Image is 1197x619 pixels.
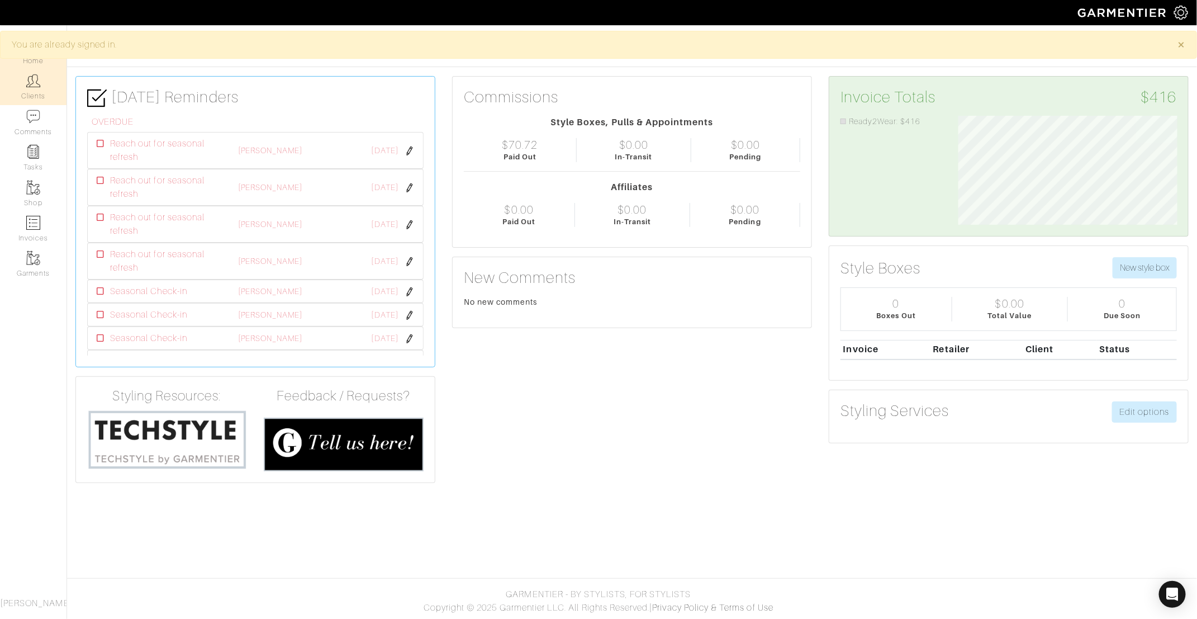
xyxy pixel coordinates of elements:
[1113,257,1177,278] button: New style box
[87,409,247,470] img: techstyle-93310999766a10050dc78ceb7f971a75838126fd19372ce40ba20cdf6a89b94b.png
[1112,401,1177,423] a: Edit options
[238,220,303,229] a: [PERSON_NAME]
[930,340,1023,360] th: Retailer
[238,146,303,155] a: [PERSON_NAME]
[87,388,247,404] h4: Styling Resources:
[110,211,219,238] span: Reach out for seasonal refresh
[505,203,534,216] div: $0.00
[729,152,761,162] div: Pending
[405,334,414,343] img: pen-cf24a1663064a2ec1b9c1bd2387e9de7a2fa800b781884d57f21acf72779bad2.png
[372,333,398,345] span: [DATE]
[893,297,900,310] div: 0
[110,332,187,345] span: Seasonal Check-in
[372,286,398,298] span: [DATE]
[1104,310,1141,321] div: Due Soon
[1119,297,1125,310] div: 0
[110,248,219,275] span: Reach out for seasonal refresh
[995,297,1024,310] div: $0.00
[987,310,1032,321] div: Total Value
[238,257,303,266] a: [PERSON_NAME]
[87,88,107,108] img: check-box-icon-36a4915ff3ba2bd8f6e4f29bc755bb66becd62c870f447fc0dd1365fcfddab58.png
[729,216,761,227] div: Pending
[619,138,648,152] div: $0.00
[26,145,40,159] img: reminder-icon-8004d30b9f0a5d33ae49ab947aed9ed385cf756f9e5892f1edd6e32f2345188e.png
[614,216,652,227] div: In-Transit
[238,183,303,192] a: [PERSON_NAME]
[502,216,535,227] div: Paid Out
[653,603,773,613] a: Privacy Policy & Terms of Use
[238,334,303,343] a: [PERSON_NAME]
[1072,3,1174,22] img: garmentier-logo-header-white-b43fb05a5012e4ada735d5af1a66efaba907eab6374d6393d1fbf88cb4ef424d.png
[110,285,187,298] span: Seasonal Check-in
[1174,6,1188,20] img: gear-icon-white-bd11855cb880d31180b6d7d6211b90ccbf57a29d726f0c71d8c61bd08dd39cc2.png
[405,311,414,320] img: pen-cf24a1663064a2ec1b9c1bd2387e9de7a2fa800b781884d57f21acf72779bad2.png
[840,88,1177,107] h3: Invoice Totals
[503,152,536,162] div: Paid Out
[464,181,800,194] div: Affiliates
[87,88,424,108] h3: [DATE] Reminders
[110,174,219,201] span: Reach out for seasonal refresh
[26,110,40,124] img: comment-icon-a0a6a9ef722e966f86d9cbdc48e553b5cf19dbc54f86b18d962a5391bc8f6eb6.png
[372,182,398,194] span: [DATE]
[464,268,800,287] h3: New Comments
[1097,340,1177,360] th: Status
[92,117,424,127] h6: OVERDUE
[424,603,650,613] span: Copyright © 2025 Garmentier LLC. All Rights Reserved.
[110,308,187,322] span: Seasonal Check-in
[615,152,653,162] div: In-Transit
[110,355,187,368] span: Seasonal Check-in
[1141,88,1177,107] span: $416
[372,256,398,268] span: [DATE]
[405,287,414,296] img: pen-cf24a1663064a2ec1b9c1bd2387e9de7a2fa800b781884d57f21acf72779bad2.png
[26,216,40,230] img: orders-icon-0abe47150d42831381b5fb84f609e132dff9fe21cb692f30cb5eec754e2cba89.png
[110,137,219,164] span: Reach out for seasonal refresh
[26,181,40,195] img: garments-icon-b7da505a4dc4fd61783c78ac3ca0ef83fa9d6f193b1c9dc38574b1d14d53ca28.png
[12,38,1161,51] div: You are already signed in.
[464,88,559,107] h3: Commissions
[877,310,916,321] div: Boxes Out
[405,183,414,192] img: pen-cf24a1663064a2ec1b9c1bd2387e9de7a2fa800b781884d57f21acf72779bad2.png
[840,259,921,278] h3: Style Boxes
[731,138,760,152] div: $0.00
[1159,581,1186,608] div: Open Intercom Messenger
[464,116,800,129] div: Style Boxes, Pulls & Appointments
[405,147,414,155] img: pen-cf24a1663064a2ec1b9c1bd2387e9de7a2fa800b781884d57f21acf72779bad2.png
[264,388,424,404] h4: Feedback / Requests?
[26,251,40,265] img: garments-icon-b7da505a4dc4fd61783c78ac3ca0ef83fa9d6f193b1c9dc38574b1d14d53ca28.png
[617,203,647,216] div: $0.00
[26,74,40,88] img: clients-icon-6bae9207a08558b7cb47a8932f037763ab4055f8c8b6bfacd5dc20c3e0201464.png
[405,257,414,266] img: pen-cf24a1663064a2ec1b9c1bd2387e9de7a2fa800b781884d57f21acf72779bad2.png
[372,219,398,231] span: [DATE]
[372,309,398,322] span: [DATE]
[1177,37,1185,52] span: ×
[238,310,303,319] a: [PERSON_NAME]
[464,296,800,308] div: No new comments
[840,116,942,128] li: Ready2Wear: $416
[405,220,414,229] img: pen-cf24a1663064a2ec1b9c1bd2387e9de7a2fa800b781884d57f21acf72779bad2.png
[372,145,398,157] span: [DATE]
[264,418,424,471] img: feedback_requests-3821251ac2bd56c73c230f3229a5b25d6eb027adea667894f41107c140538ee0.png
[238,287,303,296] a: [PERSON_NAME]
[1023,340,1097,360] th: Client
[730,203,759,216] div: $0.00
[840,340,930,360] th: Invoice
[502,138,538,152] div: $70.72
[840,401,949,420] h3: Styling Services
